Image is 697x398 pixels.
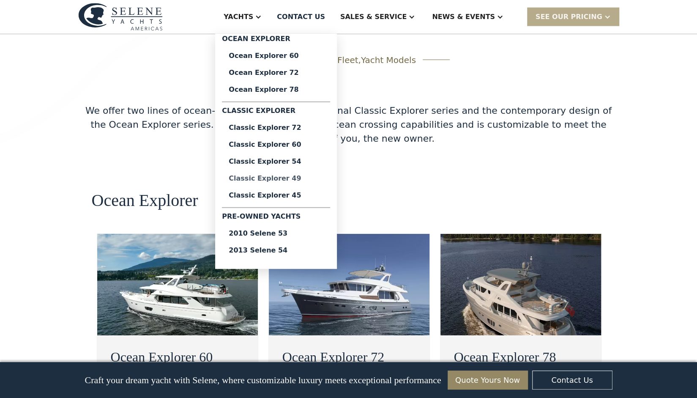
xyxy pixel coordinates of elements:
div: Pre-Owned Yachts [222,211,330,225]
a: Classic Explorer 60 [222,136,330,153]
img: ocean going trawler [97,234,258,335]
div: Ocean Explorer 78 [229,86,323,93]
div: Classic Explorer [222,106,330,119]
div: Ocean Explorer [222,34,330,47]
nav: Yachts [215,34,337,269]
div: Ocean Explorer 60 [229,52,323,59]
div: Classic Explorer 45 [229,192,323,199]
div: Sales & Service [340,12,407,22]
div: SEE Our Pricing [536,12,602,22]
a: Classic Explorer 72 [222,119,330,136]
a: Ocean Explorer 78 [454,347,588,367]
div: Classic Explorer 54 [229,158,323,165]
a: 2013 Selene 54 [222,242,330,259]
p: Craft your dream yacht with Selene, where customizable luxury meets exceptional performance [85,375,441,386]
div: Classic Explorer 49 [229,175,323,182]
div: Classic Explorer 72 [229,124,323,131]
a: Quote Yours Now [448,371,528,390]
a: Contact Us [532,371,612,390]
a: Ocean Explorer 72 [222,64,330,81]
div: Contact US [277,12,325,22]
div: News & EVENTS [432,12,495,22]
div: Yachts [224,12,253,22]
div: Ocean Explorer 72 [229,69,323,76]
a: Ocean Explorer 78 [222,81,330,98]
div: Discover our Fleet, [281,54,416,66]
a: Ocean Explorer 60 [111,347,244,367]
img: ocean going trawler [269,234,429,335]
a: Ocean Explorer 72 [282,347,416,367]
a: Classic Explorer 45 [222,187,330,204]
a: Ocean Explorer 60 [222,47,330,64]
img: logo [78,3,163,30]
img: ocean going trawler [440,234,601,335]
span: Yacht Models [361,55,416,65]
div: 2010 Selene 53 [229,230,323,237]
div: 2013 Selene 54 [229,247,323,254]
a: Classic Explorer 54 [222,153,330,170]
div: Classic Explorer 60 [229,141,323,148]
div: SEE Our Pricing [527,8,619,26]
a: Classic Explorer 49 [222,170,330,187]
h2: Ocean Explorer [92,191,198,210]
a: 2010 Selene 53 [222,225,330,242]
div: We offer two lines of ocean-capable trawlers, the original Classic Explorer series and the contem... [78,104,619,145]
